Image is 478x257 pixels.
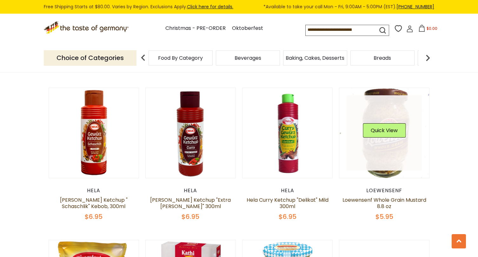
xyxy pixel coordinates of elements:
[279,212,296,221] span: $6.95
[286,56,344,60] a: Baking, Cakes, Desserts
[44,3,434,10] div: Free Shipping Starts at $80.00. Varies by Region. Exclusions Apply.
[187,3,233,10] a: Click here for details.
[247,196,329,210] a: Hela Curry Ketchup "Delikat" Mild 300ml
[85,212,103,221] span: $6.95
[150,196,231,210] a: [PERSON_NAME] Ketchup "Extra [PERSON_NAME]" 300ml
[363,123,406,138] button: Quick View
[396,3,434,10] a: [PHONE_NUMBER]
[422,51,434,64] img: next arrow
[49,187,139,194] div: Hela
[375,212,393,221] span: $5.95
[44,50,136,66] p: Choice of Categories
[145,187,236,194] div: Hela
[158,56,203,60] a: Food By Category
[232,24,263,33] a: Oktoberfest
[342,196,426,210] a: Loewensenf Whole Grain Mustard 8.8 oz
[235,56,261,60] a: Beverages
[374,56,391,60] a: Breads
[60,196,128,210] a: [PERSON_NAME] Ketchup " Schaschlik" Kebob, 300ml
[339,187,429,194] div: Loewensenf
[242,88,332,178] img: Hela Curry Ketchup "Delikat" Mild 300ml
[165,24,226,33] a: Christmas - PRE-ORDER
[415,25,441,34] button: $0.00
[427,26,437,31] span: $0.00
[339,88,429,178] img: Loewensenf Whole Grain Mustard 8.8 oz
[146,88,236,178] img: Hela Curry Ketchup "Extra Scharf" 300ml
[137,51,149,64] img: previous arrow
[182,212,199,221] span: $6.95
[242,187,333,194] div: Hela
[263,3,434,10] span: *Available to take your call Mon - Fri, 9:00AM - 5:00PM (EST).
[49,88,139,178] img: Hela Curry Ketchup " Schaschlik" Kebob, 300ml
